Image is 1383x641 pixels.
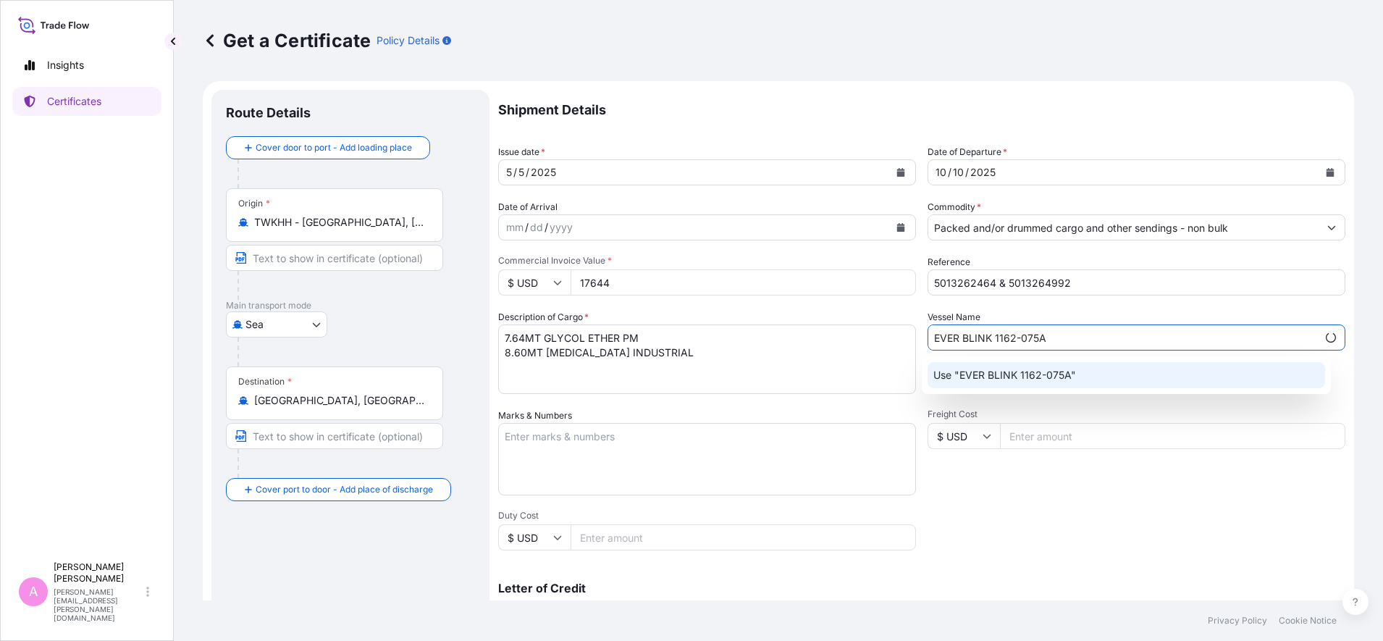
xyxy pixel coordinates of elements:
input: Text to appear on certificate [226,423,443,449]
button: Calendar [1319,161,1342,184]
div: / [948,164,951,181]
span: Freight Cost [928,409,1345,420]
span: Commercial Invoice Value [498,255,916,267]
p: Insights [47,58,84,72]
input: Type to search commodity [928,214,1319,240]
button: Calendar [889,216,912,239]
button: Select transport [226,311,327,338]
span: A [29,585,38,599]
p: Shipment Details [498,90,1345,130]
span: Cover port to door - Add place of discharge [256,482,433,497]
div: day, [529,219,545,236]
p: Privacy Policy [1208,615,1267,627]
div: year, [969,164,997,181]
input: Destination [254,393,425,408]
div: Suggestions [928,362,1326,388]
button: Show suggestions [1317,324,1345,351]
div: year, [548,219,574,236]
span: Sea [245,317,264,332]
span: Duty Cost [498,510,916,521]
p: Letter of Credit [498,582,1345,594]
div: year, [529,164,558,181]
span: Cover door to port - Add loading place [256,141,412,155]
span: Issue date [498,145,545,159]
textarea: 9.168MT GLYCOL ETHER PM 6.88MT [MEDICAL_DATA] INDUSTRIAL [498,324,916,394]
input: Enter amount [571,524,916,550]
span: Date of Arrival [498,200,558,214]
: Type to search vessel name or IMO [928,324,1317,351]
div: Destination [238,376,292,387]
div: / [525,219,529,236]
div: Origin [238,198,270,209]
div: day, [517,164,526,181]
div: / [965,164,969,181]
p: Certificates [47,94,101,109]
label: Description of Cargo [498,310,589,324]
p: [PERSON_NAME][EMAIL_ADDRESS][PERSON_NAME][DOMAIN_NAME] [54,587,143,622]
div: month, [505,164,513,181]
p: [PERSON_NAME] [PERSON_NAME] [54,561,143,585]
input: Enter booking reference [928,269,1345,296]
button: Show suggestions [1319,214,1345,240]
div: / [526,164,529,181]
div: / [513,164,517,181]
label: Commodity [928,200,981,214]
p: Cookie Notice [1279,615,1337,627]
label: Marks & Numbers [498,409,572,423]
p: Get a Certificate [203,29,371,52]
input: Enter amount [1000,423,1345,449]
div: / [545,219,548,236]
p: Main transport mode [226,300,475,311]
div: month, [934,164,948,181]
label: Vessel Name [928,310,980,324]
label: Reference [928,255,970,269]
div: day, [951,164,965,181]
p: Use "EVER BLINK 1162-075A" [933,368,1076,382]
input: Enter amount [571,269,916,296]
p: Policy Details [377,33,440,48]
input: Origin [254,215,425,230]
span: Date of Departure [928,145,1007,159]
p: Route Details [226,104,311,122]
div: month, [505,219,525,236]
input: Text to appear on certificate [226,245,443,271]
button: Calendar [889,161,912,184]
